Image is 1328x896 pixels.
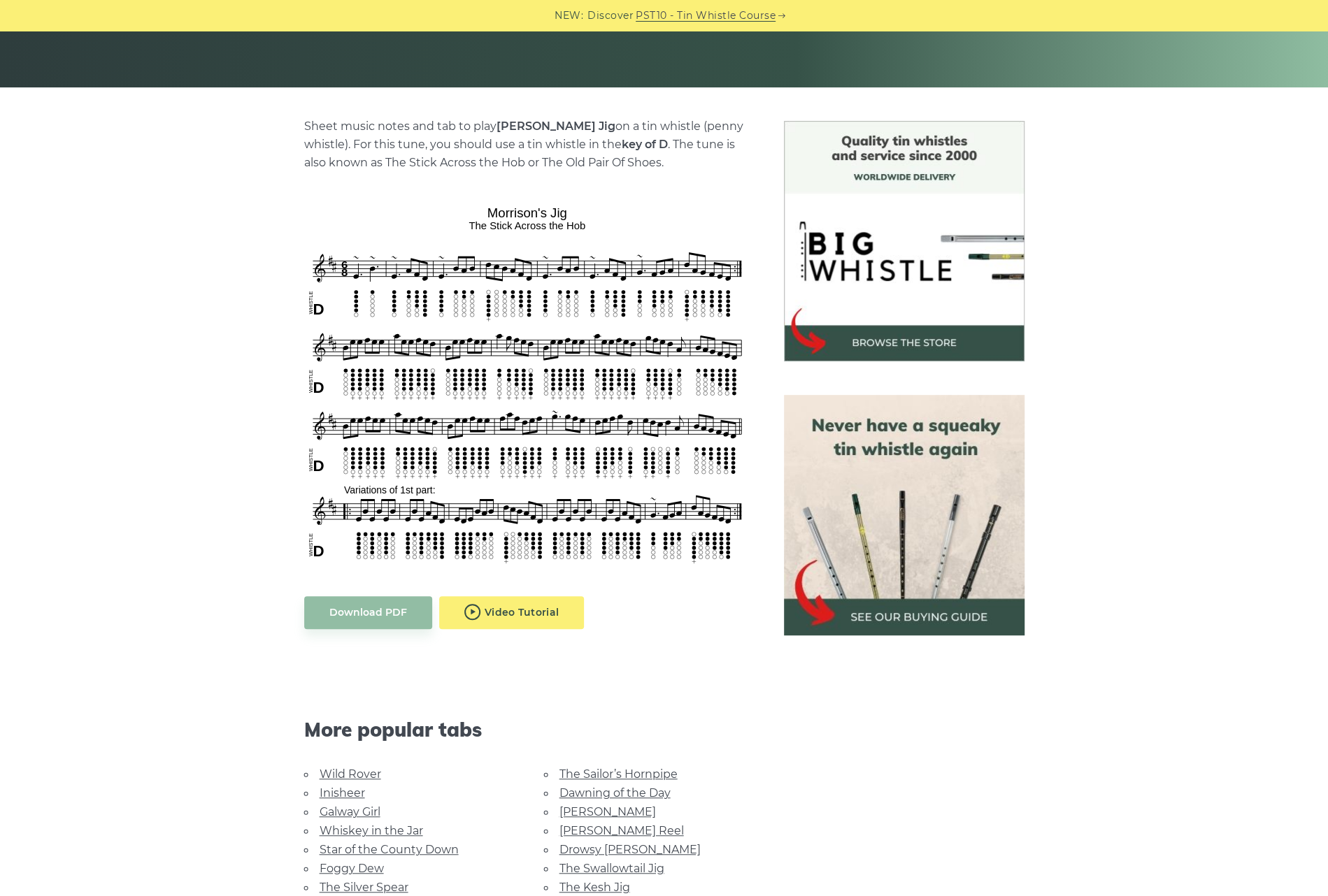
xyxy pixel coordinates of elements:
[320,767,381,781] a: Wild Rover
[784,395,1024,635] img: tin whistle buying guide
[622,138,668,151] strong: key of D
[320,881,408,894] a: The Silver Spear
[320,843,459,856] a: Star of the County Down
[636,8,776,24] a: PST10 - Tin Whistle Course
[555,8,583,24] span: NEW:
[587,8,634,24] span: Discover
[304,718,750,742] span: More popular tabs
[439,596,585,629] a: Video Tutorial
[559,767,678,781] a: The Sailor’s Hornpipe
[497,120,615,133] strong: [PERSON_NAME] Jig
[559,862,664,875] a: The Swallowtail Jig
[320,805,380,818] a: Galway Girl
[784,121,1024,361] img: BigWhistle Tin Whistle Store
[304,201,750,568] img: Morrison's Jig Tin Whistle Tabs & Sheet Music
[559,805,656,818] a: [PERSON_NAME]
[304,596,432,629] a: Download PDF
[559,824,684,837] a: [PERSON_NAME] Reel
[320,786,365,800] a: Inisheer
[304,117,750,172] p: Sheet music notes and tab to play on a tin whistle (penny whistle). For this tune, you should use...
[320,862,384,875] a: Foggy Dew
[559,843,701,856] a: Drowsy [PERSON_NAME]
[559,786,671,800] a: Dawning of the Day
[320,824,423,837] a: Whiskey in the Jar
[559,881,630,894] a: The Kesh Jig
